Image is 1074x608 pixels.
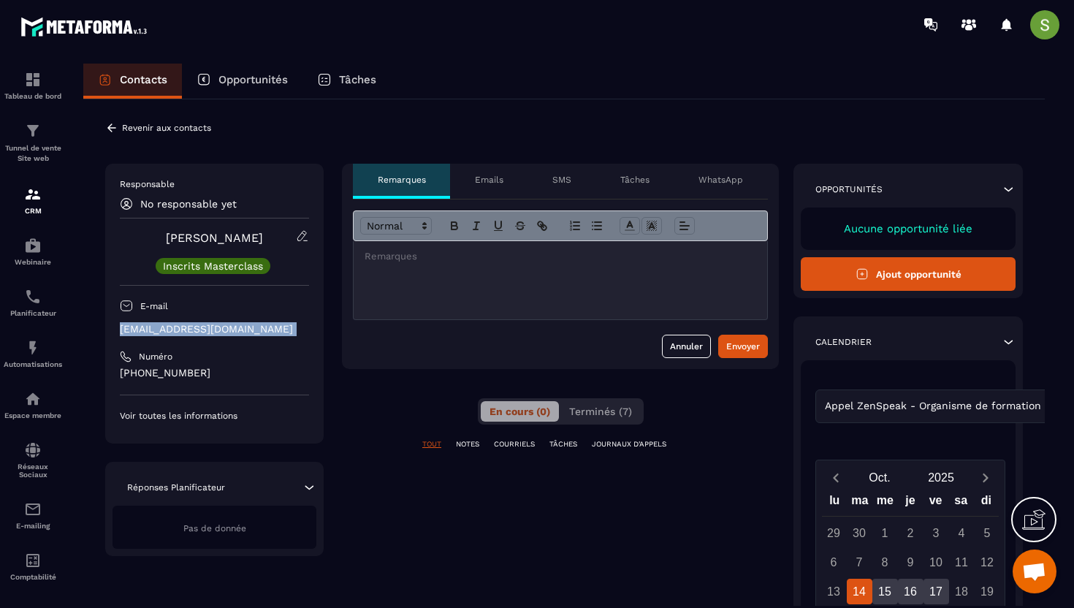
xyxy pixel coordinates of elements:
[4,277,62,328] a: schedulerschedulerPlanificateur
[821,579,847,604] div: 13
[4,379,62,430] a: automationsautomationsEspace membre
[120,410,309,422] p: Voir toutes les informations
[718,335,768,358] button: Envoyer
[4,328,62,379] a: automationsautomationsAutomatisations
[4,360,62,368] p: Automatisations
[821,520,847,546] div: 29
[140,198,237,210] p: No responsable yet
[422,439,441,449] p: TOUT
[456,439,479,449] p: NOTES
[872,520,898,546] div: 1
[923,490,948,516] div: ve
[24,441,42,459] img: social-network
[139,351,172,362] p: Numéro
[4,411,62,419] p: Espace membre
[910,465,972,490] button: Open years overlay
[815,183,883,195] p: Opportunités
[848,490,873,516] div: ma
[898,520,923,546] div: 2
[475,174,503,186] p: Emails
[4,226,62,277] a: automationsautomationsWebinaire
[4,92,62,100] p: Tableau de bord
[120,366,309,380] p: [PHONE_NUMBER]
[339,73,376,86] p: Tâches
[4,175,62,226] a: formationformationCRM
[662,335,711,358] button: Annuler
[923,520,949,546] div: 3
[490,406,550,417] span: En cours (0)
[815,222,1001,235] p: Aucune opportunité liée
[4,490,62,541] a: emailemailE-mailing
[698,174,743,186] p: WhatsApp
[24,552,42,569] img: accountant
[847,520,872,546] div: 30
[975,579,1000,604] div: 19
[872,550,898,575] div: 8
[821,398,1044,414] span: Appel ZenSpeak - Organisme de formation
[949,550,975,575] div: 11
[122,123,211,133] p: Revenir aux contacts
[24,122,42,140] img: formation
[822,468,849,487] button: Previous month
[815,336,872,348] p: Calendrier
[726,339,760,354] div: Envoyer
[163,261,263,271] p: Inscrits Masterclass
[872,579,898,604] div: 15
[847,550,872,575] div: 7
[481,401,559,422] button: En cours (0)
[24,288,42,305] img: scheduler
[24,186,42,203] img: formation
[4,573,62,581] p: Comptabilité
[973,490,999,516] div: di
[949,520,975,546] div: 4
[1013,550,1056,593] div: Ouvrir le chat
[552,174,571,186] p: SMS
[923,550,949,575] div: 10
[4,207,62,215] p: CRM
[20,13,152,40] img: logo
[166,231,263,245] a: [PERSON_NAME]
[83,64,182,99] a: Contacts
[972,468,999,487] button: Next month
[847,579,872,604] div: 14
[24,390,42,408] img: automations
[975,520,1000,546] div: 5
[24,501,42,518] img: email
[378,174,426,186] p: Remarques
[975,550,1000,575] div: 12
[182,64,302,99] a: Opportunités
[127,482,225,493] p: Réponses Planificateur
[4,60,62,111] a: formationformationTableau de bord
[4,143,62,164] p: Tunnel de vente Site web
[898,490,923,516] div: je
[4,430,62,490] a: social-networksocial-networkRéseaux Sociaux
[923,579,949,604] div: 17
[183,523,246,533] span: Pas de donnée
[24,71,42,88] img: formation
[560,401,641,422] button: Terminés (7)
[24,237,42,254] img: automations
[872,490,898,516] div: me
[120,73,167,86] p: Contacts
[302,64,391,99] a: Tâches
[140,300,168,312] p: E-mail
[1044,398,1055,414] input: Search for option
[592,439,666,449] p: JOURNAUX D'APPELS
[620,174,650,186] p: Tâches
[4,258,62,266] p: Webinaire
[898,550,923,575] div: 9
[949,579,975,604] div: 18
[24,339,42,357] img: automations
[898,579,923,604] div: 16
[822,490,848,516] div: lu
[120,178,309,190] p: Responsable
[4,541,62,592] a: accountantaccountantComptabilité
[120,322,309,336] p: [EMAIL_ADDRESS][DOMAIN_NAME]
[218,73,288,86] p: Opportunités
[4,522,62,530] p: E-mailing
[4,111,62,175] a: formationformationTunnel de vente Site web
[821,550,847,575] div: 6
[948,490,974,516] div: sa
[849,465,910,490] button: Open months overlay
[4,463,62,479] p: Réseaux Sociaux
